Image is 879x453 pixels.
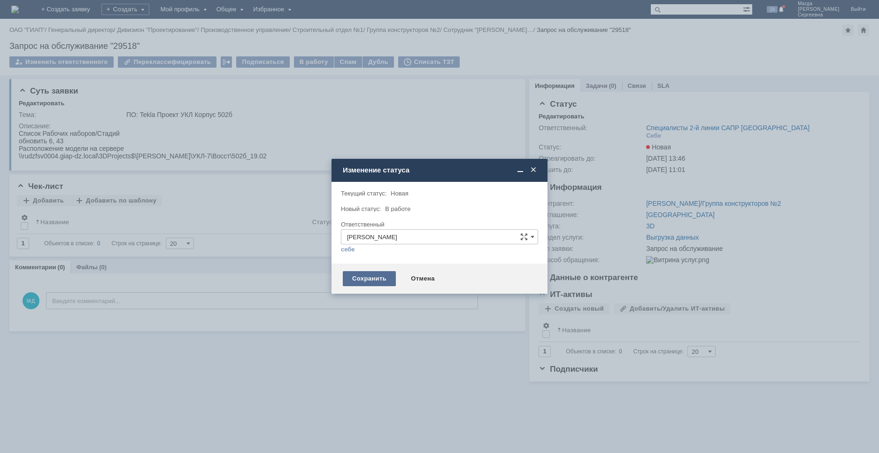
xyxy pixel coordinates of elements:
label: Текущий статус: [341,190,386,197]
label: Новый статус: [341,205,381,212]
span: Новая [391,190,409,197]
span: В работе [385,205,410,212]
span: Сложная форма [520,233,528,241]
span: Свернуть (Ctrl + M) [516,166,525,174]
div: Ответственный [341,221,536,227]
a: себе [341,246,355,253]
div: Изменение статуса [343,166,538,174]
span: Закрыть [529,166,538,174]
